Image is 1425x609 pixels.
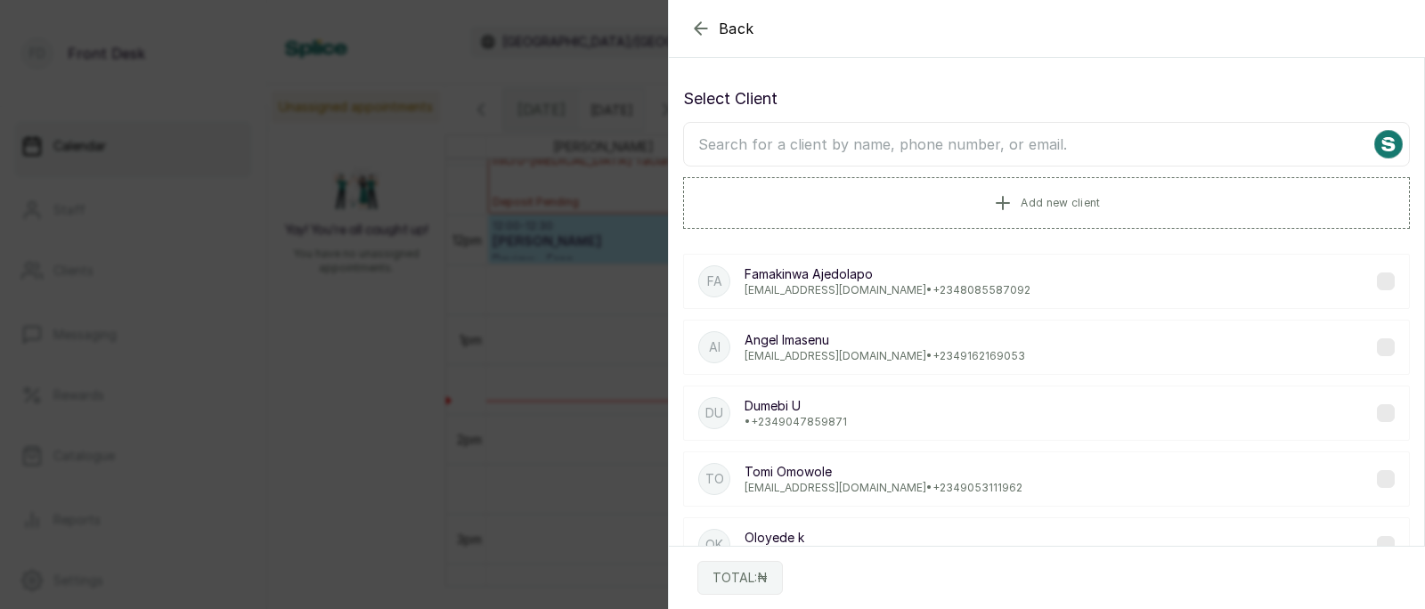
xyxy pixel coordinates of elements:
p: FA [707,272,722,290]
p: DU [705,404,723,422]
p: Oloyede k [745,529,1030,547]
p: [EMAIL_ADDRESS][DOMAIN_NAME] • +234 8085587092 [745,283,1030,297]
button: Back [690,18,754,39]
p: Angel Imasenu [745,331,1025,349]
p: [EMAIL_ADDRESS][DOMAIN_NAME] • +234 9053111962 [745,481,1022,495]
p: Dumebi U [745,397,847,415]
p: Famakinwa Ajedolapo [745,265,1030,283]
input: Search for a client by name, phone number, or email. [683,122,1410,166]
p: Tomi Omowole [745,463,1022,481]
p: AI [709,338,721,356]
span: Back [719,18,754,39]
p: • +234 9047859871 [745,415,847,429]
p: TOTAL: ₦ [712,569,768,587]
span: Add new client [1021,196,1100,210]
p: TO [705,470,724,488]
p: Ok [705,536,723,554]
p: [EMAIL_ADDRESS][DOMAIN_NAME] • +234 9162169053 [745,349,1025,363]
button: Add new client [683,177,1410,229]
p: Select Client [683,86,1410,111]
